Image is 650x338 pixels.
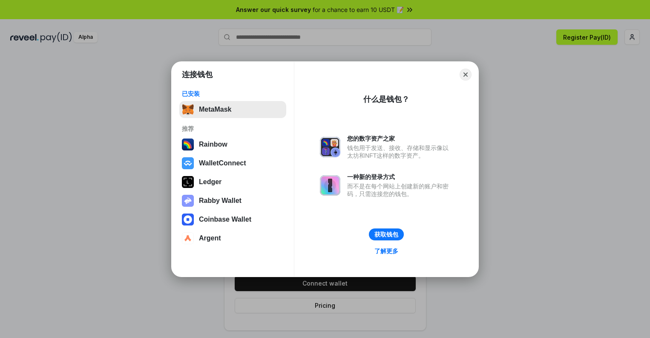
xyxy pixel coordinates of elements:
img: svg+xml,%3Csvg%20xmlns%3D%22http%3A%2F%2Fwww.w3.org%2F2000%2Fsvg%22%20fill%3D%22none%22%20viewBox... [320,175,340,196]
img: svg+xml,%3Csvg%20xmlns%3D%22http%3A%2F%2Fwww.w3.org%2F2000%2Fsvg%22%20width%3D%2228%22%20height%3... [182,176,194,188]
div: 您的数字资产之家 [347,135,453,142]
button: Coinbase Wallet [179,211,286,228]
img: svg+xml,%3Csvg%20width%3D%22120%22%20height%3D%22120%22%20viewBox%3D%220%200%20120%20120%22%20fil... [182,139,194,150]
button: Rabby Wallet [179,192,286,209]
div: Argent [199,234,221,242]
div: MetaMask [199,106,231,113]
img: svg+xml,%3Csvg%20width%3D%2228%22%20height%3D%2228%22%20viewBox%3D%220%200%2028%2028%22%20fill%3D... [182,214,194,225]
div: 钱包用于发送、接收、存储和显示像以太坊和NFT这样的数字资产。 [347,144,453,159]
button: Ledger [179,173,286,191]
div: 已安装 [182,90,284,98]
div: 获取钱包 [374,231,398,238]
button: Argent [179,230,286,247]
div: 了解更多 [374,247,398,255]
img: svg+xml,%3Csvg%20xmlns%3D%22http%3A%2F%2Fwww.w3.org%2F2000%2Fsvg%22%20fill%3D%22none%22%20viewBox... [182,195,194,207]
img: svg+xml,%3Csvg%20width%3D%2228%22%20height%3D%2228%22%20viewBox%3D%220%200%2028%2028%22%20fill%3D... [182,232,194,244]
img: svg+xml,%3Csvg%20width%3D%2228%22%20height%3D%2228%22%20viewBox%3D%220%200%2028%2028%22%20fill%3D... [182,157,194,169]
img: svg+xml,%3Csvg%20xmlns%3D%22http%3A%2F%2Fwww.w3.org%2F2000%2Fsvg%22%20fill%3D%22none%22%20viewBox... [320,137,340,157]
div: 什么是钱包？ [363,94,409,104]
h1: 连接钱包 [182,69,213,80]
button: Close [460,69,472,81]
div: Coinbase Wallet [199,216,251,223]
div: Rabby Wallet [199,197,242,205]
button: 获取钱包 [369,228,404,240]
div: 一种新的登录方式 [347,173,453,181]
div: Ledger [199,178,221,186]
div: Rainbow [199,141,227,148]
button: Rainbow [179,136,286,153]
div: WalletConnect [199,159,246,167]
img: svg+xml,%3Csvg%20fill%3D%22none%22%20height%3D%2233%22%20viewBox%3D%220%200%2035%2033%22%20width%... [182,104,194,116]
button: MetaMask [179,101,286,118]
div: 推荐 [182,125,284,133]
button: WalletConnect [179,155,286,172]
a: 了解更多 [369,246,403,257]
div: 而不是在每个网站上创建新的账户和密码，只需连接您的钱包。 [347,182,453,198]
